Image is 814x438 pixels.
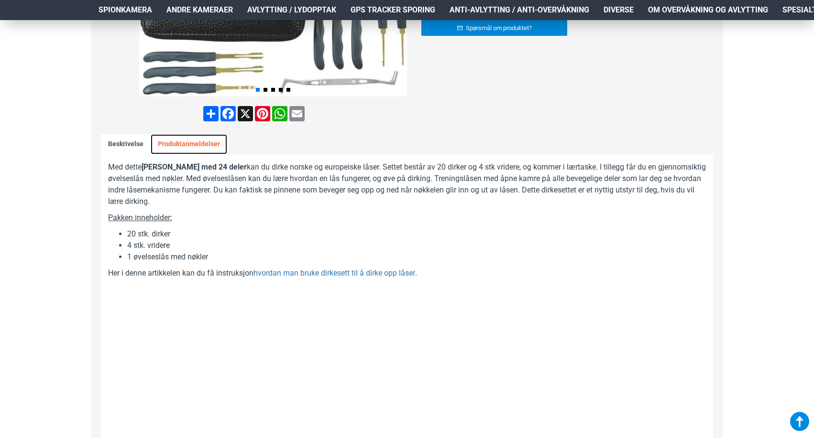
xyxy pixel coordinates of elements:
u: Pakken inneholder: [108,213,172,222]
a: WhatsApp [271,106,288,121]
a: hvordan man bruke dirkesett til å dirke opp låser [253,267,415,279]
a: Pinterest [254,106,271,121]
span: Avlytting / Lydopptak [247,4,336,16]
p: Med dette kan du dirke norske og europeiske låser. Settet består av 20 dirker og 4 stk vridere, o... [108,161,706,207]
a: Email [288,106,306,121]
span: Om overvåkning og avlytting [648,4,768,16]
b: [PERSON_NAME] med 24 deler [142,162,247,171]
span: Spionkamera [99,4,152,16]
a: Spørsmål om produktet? [421,20,567,36]
span: Go to slide 4 [279,88,283,92]
a: Produktanmeldelser [151,134,227,154]
a: Share [202,106,220,121]
span: Go to slide 5 [286,88,290,92]
span: Go to slide 1 [256,88,260,92]
li: 1 øvelseslås med nøkler [127,251,706,263]
li: 4 stk. vridere [127,240,706,251]
span: Anti-avlytting / Anti-overvåkning [450,4,589,16]
a: Facebook [220,106,237,121]
span: Go to slide 2 [264,88,267,92]
span: GPS Tracker Sporing [351,4,435,16]
p: Her i denne artikkelen kan du få instruksjon . [108,267,706,279]
span: Diverse [604,4,634,16]
span: Go to slide 3 [271,88,275,92]
span: Andre kameraer [166,4,233,16]
li: 20 stk. dirker [127,228,706,240]
a: Beskrivelse [101,134,151,154]
a: X [237,106,254,121]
